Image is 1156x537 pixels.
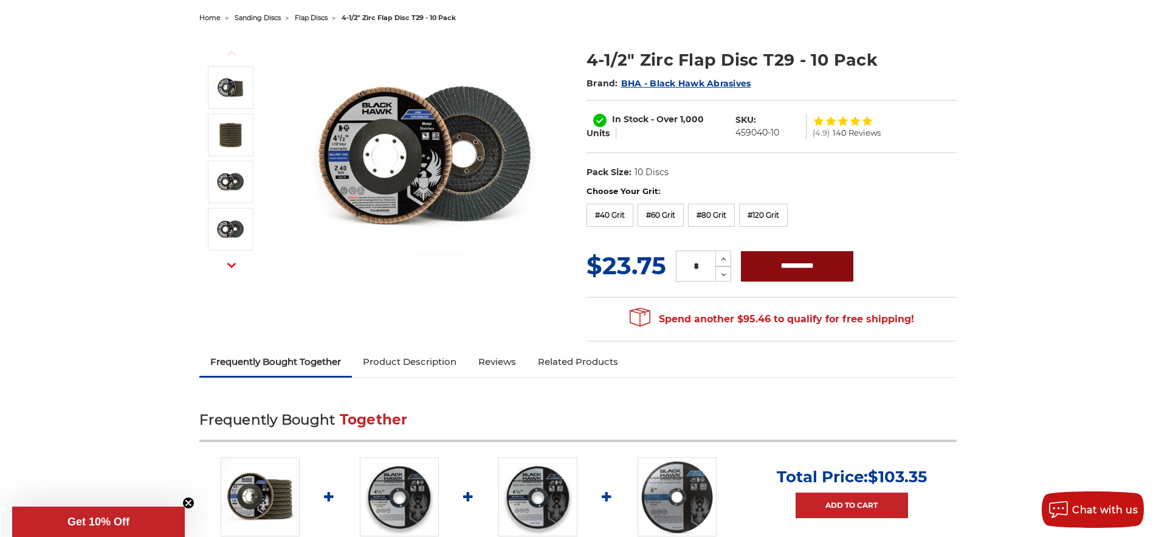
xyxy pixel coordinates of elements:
[1042,491,1144,528] button: Chat with us
[527,348,629,375] a: Related Products
[612,114,649,125] span: In Stock
[199,13,221,22] a: home
[735,126,779,139] dd: 459040-10
[295,13,328,22] a: flap discs
[340,411,408,428] span: Together
[587,128,610,139] span: Units
[199,411,335,428] span: Frequently Bought
[182,497,194,509] button: Close teaser
[621,78,751,89] a: BHA - Black Hawk Abrasives
[467,348,527,375] a: Reviews
[587,166,631,179] dt: Pack Size:
[635,166,669,179] dd: 10 Discs
[833,129,881,137] span: 140 Reviews
[217,252,246,279] button: Next
[630,313,914,325] span: Spend another $95.46 to qualify for free shipping!
[587,185,957,198] label: Choose Your Grit:
[735,114,756,126] dt: SKU:
[813,129,830,137] span: (4.9)
[199,348,352,375] a: Frequently Bought Together
[12,507,185,537] div: Get 10% OffClose teaser
[217,40,246,66] button: Previous
[215,72,246,103] img: 4.5" Black Hawk Zirconia Flap Disc 10 Pack
[215,167,246,197] img: 40 grit zirc flap disc
[342,13,456,22] span: 4-1/2" zirc flap disc t29 - 10 pack
[777,467,927,487] p: Total Price:
[352,348,467,375] a: Product Description
[235,13,281,22] a: sanding discs
[587,48,957,72] h1: 4-1/2" Zirc Flap Disc T29 - 10 Pack
[868,467,927,487] span: $103.35
[215,214,246,244] img: 60 grit zirc flap disc
[304,35,547,279] img: 4.5" Black Hawk Zirconia Flap Disc 10 Pack
[67,516,129,528] span: Get 10% Off
[221,457,300,536] img: 4.5" Black Hawk Zirconia Flap Disc 10 Pack
[587,251,666,280] span: $23.75
[587,78,618,89] span: Brand:
[1072,504,1138,516] span: Chat with us
[680,114,704,125] span: 1,000
[215,120,246,150] img: 10 pack of premium black hawk flap discs
[651,114,678,125] span: - Over
[796,493,908,518] a: Add to Cart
